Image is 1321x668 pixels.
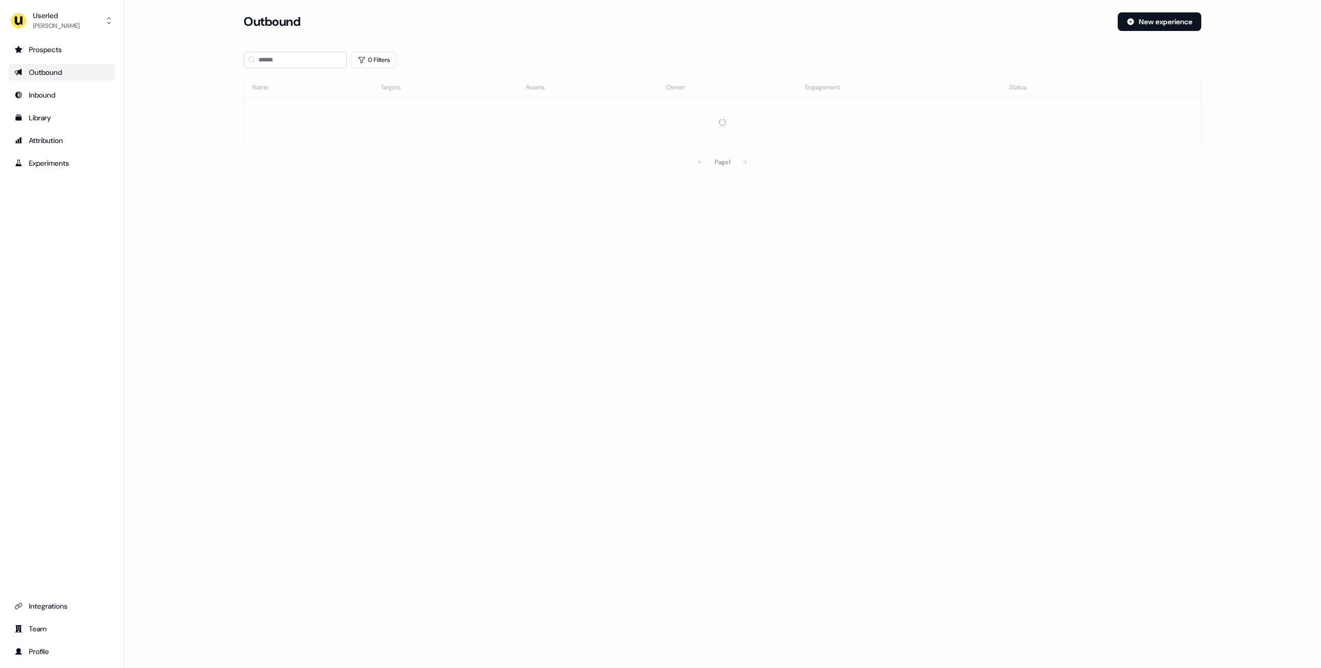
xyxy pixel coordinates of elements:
div: Userled [33,10,79,21]
a: Go to Inbound [8,87,115,103]
a: Go to prospects [8,41,115,58]
div: Attribution [14,135,109,146]
h3: Outbound [244,14,300,29]
div: Profile [14,646,109,657]
a: Go to experiments [8,155,115,171]
div: Library [14,113,109,123]
a: Go to team [8,621,115,637]
div: Inbound [14,90,109,100]
button: 0 Filters [351,52,397,68]
a: Go to profile [8,643,115,660]
a: Go to templates [8,109,115,126]
div: Integrations [14,601,109,611]
div: Outbound [14,67,109,77]
div: Experiments [14,158,109,168]
a: Go to attribution [8,132,115,149]
a: Go to integrations [8,598,115,614]
div: Prospects [14,44,109,55]
a: Go to outbound experience [8,64,115,81]
button: New experience [1118,12,1201,31]
div: [PERSON_NAME] [33,21,79,31]
div: Team [14,624,109,634]
button: Userled[PERSON_NAME] [8,8,115,33]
